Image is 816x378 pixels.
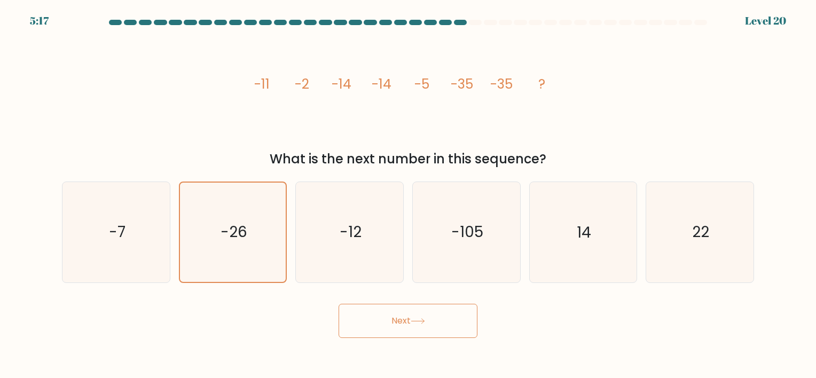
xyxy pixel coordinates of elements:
text: 22 [692,222,709,243]
tspan: -14 [332,75,352,93]
div: Level 20 [745,13,786,29]
tspan: -2 [295,75,309,93]
text: -26 [221,222,247,243]
tspan: -14 [372,75,392,93]
tspan: -5 [414,75,429,93]
text: -7 [109,222,125,243]
button: Next [339,304,477,338]
div: What is the next number in this sequence? [68,149,748,169]
tspan: -11 [254,75,270,93]
text: -12 [340,222,362,243]
tspan: -35 [451,75,473,93]
tspan: ? [539,75,546,93]
tspan: -35 [491,75,513,93]
text: 14 [577,222,591,243]
div: 5:17 [30,13,49,29]
text: -105 [451,222,483,243]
